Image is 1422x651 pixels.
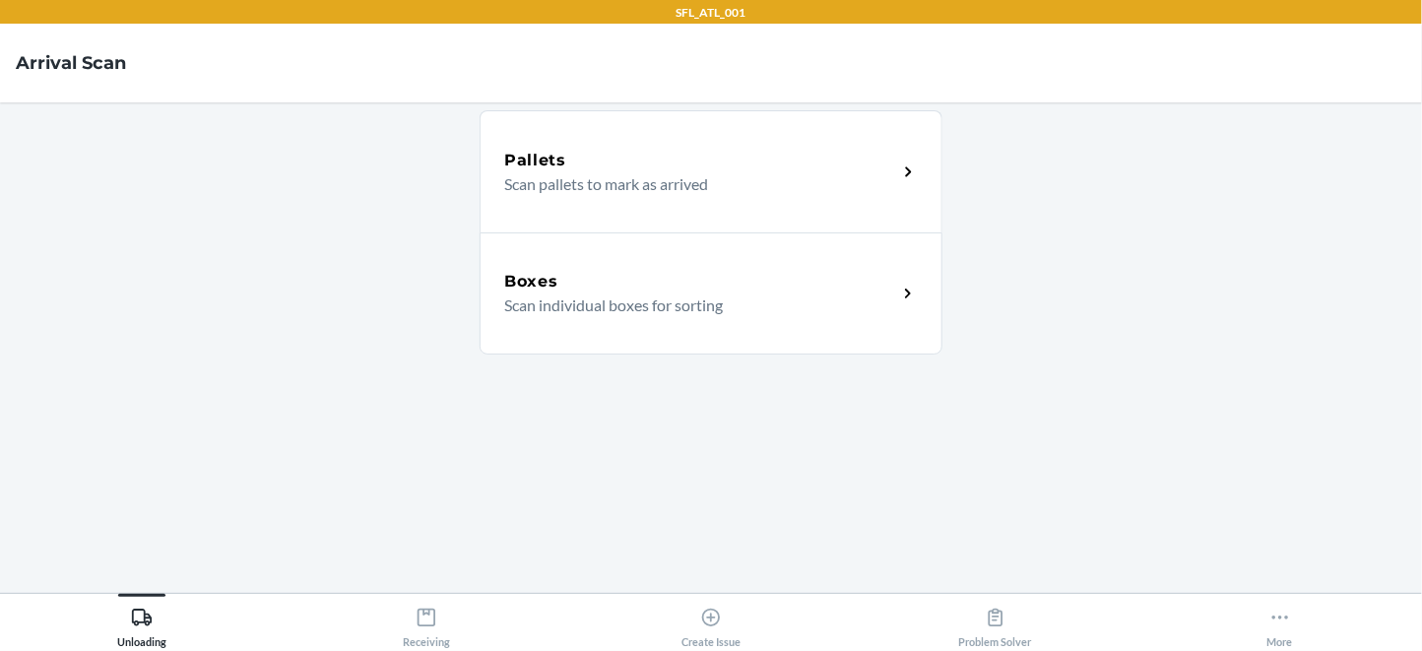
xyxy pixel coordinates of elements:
h5: Boxes [504,270,558,293]
div: Unloading [117,599,166,648]
button: Problem Solver [853,594,1137,648]
h4: Arrival Scan [16,50,126,76]
button: Create Issue [569,594,854,648]
p: Scan pallets to mark as arrived [504,172,881,196]
div: Receiving [403,599,450,648]
div: Create Issue [681,599,741,648]
p: SFL_ATL_001 [677,4,746,22]
h5: Pallets [504,149,566,172]
a: PalletsScan pallets to mark as arrived [480,110,942,232]
div: Problem Solver [959,599,1032,648]
div: More [1267,599,1293,648]
a: BoxesScan individual boxes for sorting [480,232,942,355]
button: Receiving [285,594,569,648]
button: More [1137,594,1422,648]
p: Scan individual boxes for sorting [504,293,881,317]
